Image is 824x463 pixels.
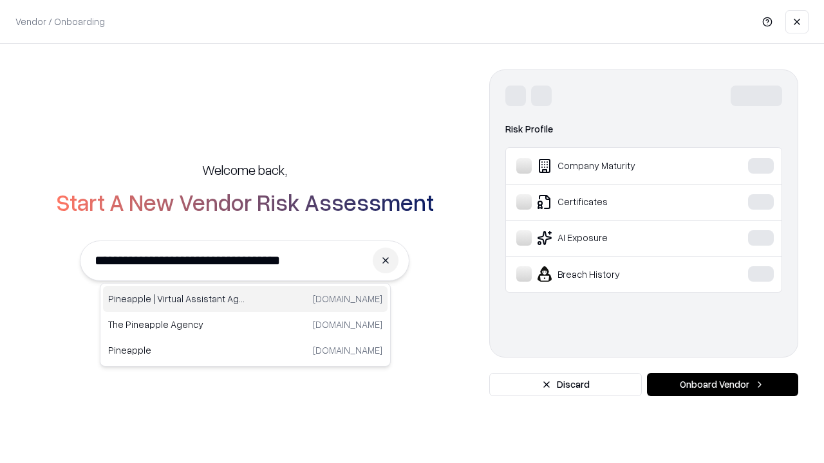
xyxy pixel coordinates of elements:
p: Vendor / Onboarding [15,15,105,28]
p: [DOMAIN_NAME] [313,318,382,331]
div: Risk Profile [505,122,782,137]
p: The Pineapple Agency [108,318,245,331]
p: [DOMAIN_NAME] [313,343,382,357]
h5: Welcome back, [202,161,287,179]
div: AI Exposure [516,230,709,246]
div: Certificates [516,194,709,210]
h2: Start A New Vendor Risk Assessment [56,189,434,215]
div: Suggestions [100,283,391,367]
div: Company Maturity [516,158,709,174]
button: Onboard Vendor [647,373,798,396]
p: Pineapple [108,343,245,357]
div: Breach History [516,266,709,282]
button: Discard [489,373,642,396]
p: [DOMAIN_NAME] [313,292,382,305]
p: Pineapple | Virtual Assistant Agency [108,292,245,305]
